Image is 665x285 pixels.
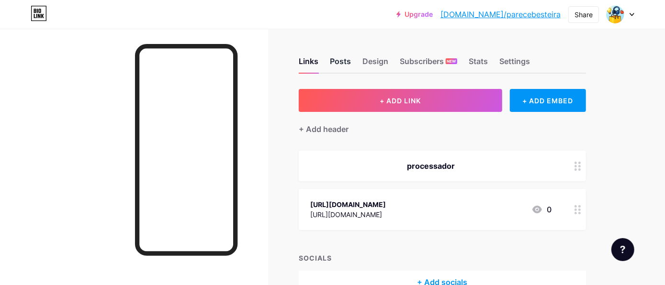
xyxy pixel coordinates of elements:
[440,9,561,20] a: [DOMAIN_NAME]/parecebesteira
[606,5,624,23] img: parecebesteira
[362,55,388,73] div: Design
[396,11,433,18] a: Upgrade
[310,160,552,172] div: processador
[310,209,386,219] div: [URL][DOMAIN_NAME]
[299,55,318,73] div: Links
[531,204,552,215] div: 0
[575,10,593,20] div: Share
[310,199,386,209] div: [URL][DOMAIN_NAME]
[299,253,586,263] div: SOCIALS
[380,97,421,105] span: + ADD LINK
[330,55,351,73] div: Posts
[510,89,586,112] div: + ADD EMBED
[469,55,488,73] div: Stats
[447,58,456,64] span: NEW
[499,55,530,73] div: Settings
[400,55,457,73] div: Subscribers
[299,89,502,112] button: + ADD LINK
[299,123,349,135] div: + Add header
